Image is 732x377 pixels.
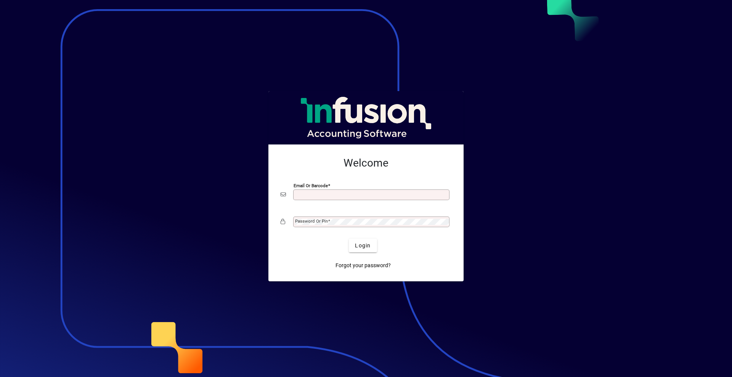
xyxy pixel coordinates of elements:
[335,261,391,270] span: Forgot your password?
[295,218,328,224] mat-label: Password or Pin
[355,242,371,250] span: Login
[281,157,451,170] h2: Welcome
[294,183,328,188] mat-label: Email or Barcode
[332,258,394,272] a: Forgot your password?
[349,239,377,252] button: Login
